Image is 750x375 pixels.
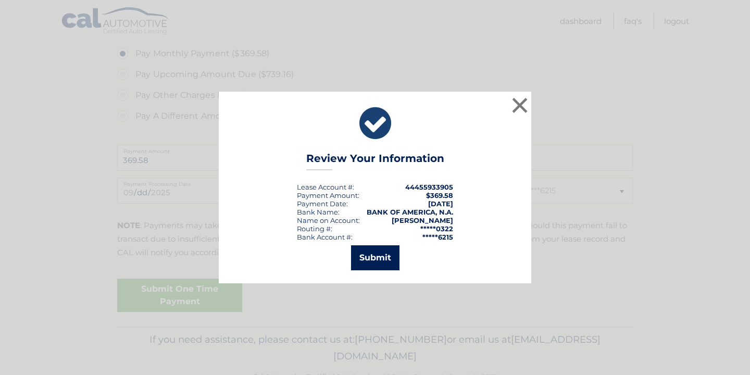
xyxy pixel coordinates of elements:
[392,216,453,224] strong: [PERSON_NAME]
[297,183,354,191] div: Lease Account #:
[297,233,353,241] div: Bank Account #:
[405,183,453,191] strong: 44455933905
[297,216,360,224] div: Name on Account:
[297,224,332,233] div: Routing #:
[297,191,359,199] div: Payment Amount:
[426,191,453,199] span: $369.58
[297,199,348,208] div: :
[297,199,346,208] span: Payment Date
[428,199,453,208] span: [DATE]
[367,208,453,216] strong: BANK OF AMERICA, N.A.
[351,245,399,270] button: Submit
[306,152,444,170] h3: Review Your Information
[509,95,530,116] button: ×
[297,208,340,216] div: Bank Name:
